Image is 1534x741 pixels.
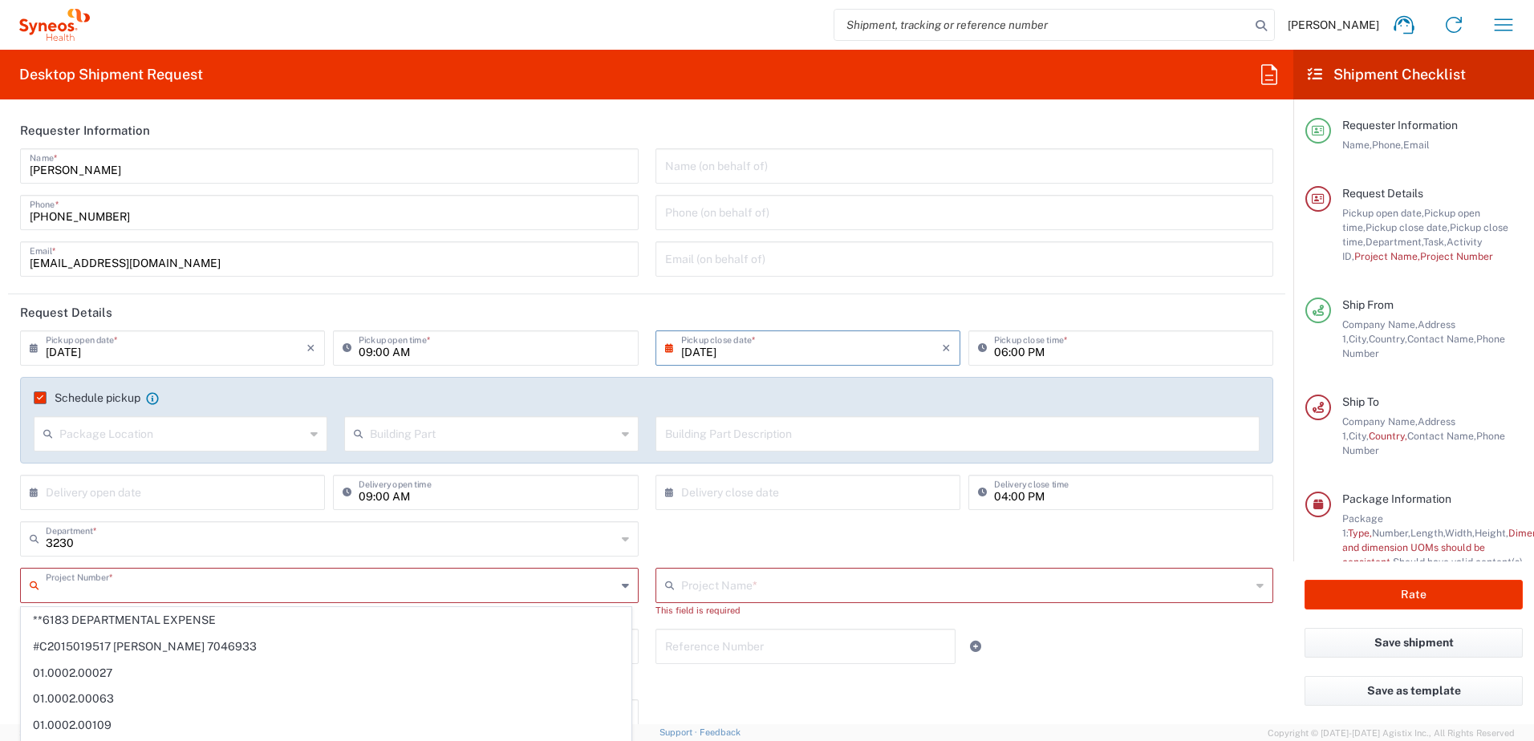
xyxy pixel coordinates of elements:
input: Shipment, tracking or reference number [834,10,1250,40]
h2: Requester Information [20,123,150,139]
button: Save as template [1305,676,1523,706]
span: #C2015019517 [PERSON_NAME] 7046933 [22,634,631,659]
h2: Desktop Shipment Request [19,65,203,84]
h2: Shipment Checklist [1308,65,1466,84]
button: Save shipment [1305,628,1523,658]
span: Package Information [1342,492,1451,505]
span: Contact Name, [1407,430,1476,442]
span: Country, [1369,430,1407,442]
span: Email [1403,139,1430,151]
span: Country, [1369,333,1407,345]
h2: Request Details [20,305,112,321]
a: Add Reference [964,635,987,658]
span: Name, [1342,139,1372,151]
span: Length, [1410,527,1445,539]
span: Pickup close date, [1366,221,1450,233]
span: Copyright © [DATE]-[DATE] Agistix Inc., All Rights Reserved [1268,726,1515,740]
span: [PERSON_NAME] [1288,18,1379,32]
a: Support [659,727,700,737]
span: Department, [1366,236,1423,248]
span: Width, [1445,527,1475,539]
span: 01.0002.00063 [22,686,631,711]
a: Feedback [700,727,741,737]
span: 01.0002.00109 [22,713,631,738]
span: Ship To [1342,395,1379,408]
span: Number, [1372,527,1410,539]
i: × [306,335,315,361]
span: Phone, [1372,139,1403,151]
span: Server: 2025.17.0-327f6347098 [19,728,214,738]
span: Height, [1475,527,1508,539]
span: Contact Name, [1407,333,1476,345]
span: City, [1349,430,1369,442]
span: Request Details [1342,187,1423,200]
span: **6183 DEPARTMENTAL EXPENSE [22,608,631,633]
span: Requester Information [1342,119,1458,132]
span: Pickup open date, [1342,207,1424,219]
span: Project Number [1420,250,1493,262]
label: Schedule pickup [34,391,140,404]
span: Project Name, [1354,250,1420,262]
span: Task, [1423,236,1447,248]
span: 01.0002.00027 [22,661,631,686]
div: This field is required [20,603,639,617]
span: Ship From [1342,298,1394,311]
span: Type, [1348,527,1372,539]
span: Company Name, [1342,318,1418,330]
span: Company Name, [1342,415,1418,427]
i: × [942,335,951,361]
span: Should have valid content(s) [1393,556,1523,568]
div: This field is required [655,603,1274,617]
span: City, [1349,333,1369,345]
span: Package 1: [1342,512,1383,539]
button: Rate [1305,580,1523,609]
